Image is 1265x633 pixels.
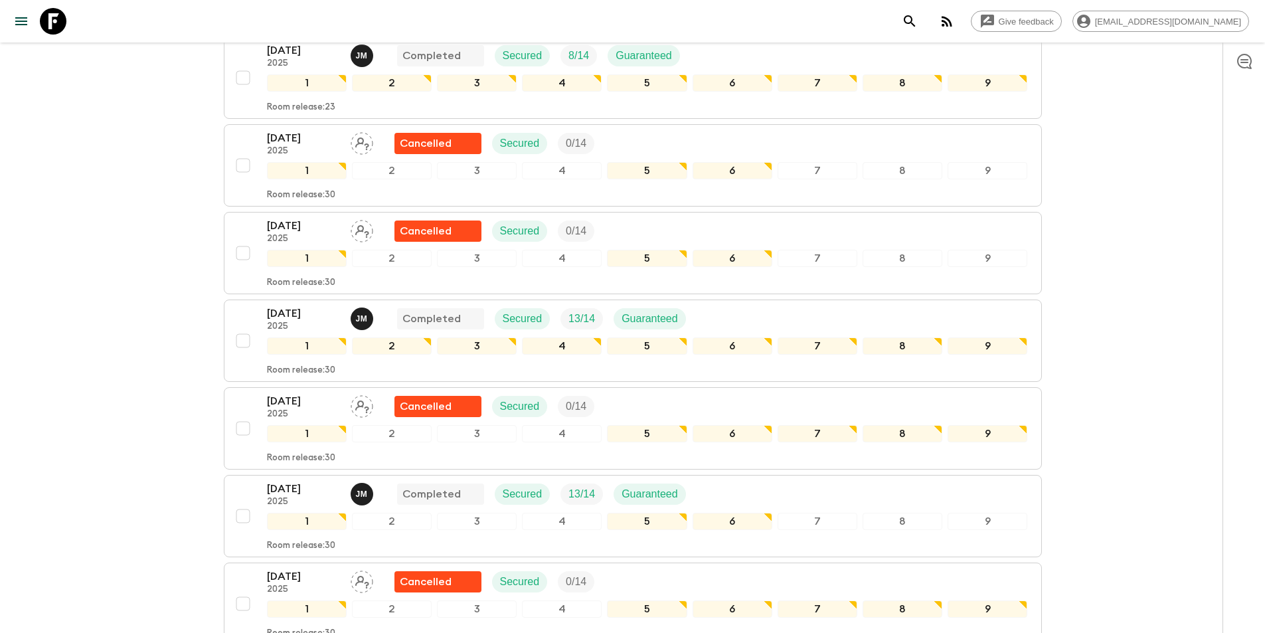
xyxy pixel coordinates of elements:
[566,223,586,239] p: 0 / 14
[558,221,594,242] div: Trip Fill
[616,48,672,64] p: Guaranteed
[778,162,857,179] div: 7
[267,190,335,201] p: Room release: 30
[267,481,340,497] p: [DATE]
[693,600,772,618] div: 6
[267,393,340,409] p: [DATE]
[495,45,550,66] div: Secured
[351,136,373,147] span: Assign pack leader
[394,221,481,242] div: Flash Pack cancellation
[1072,11,1249,32] div: [EMAIL_ADDRESS][DOMAIN_NAME]
[607,513,687,530] div: 5
[224,475,1042,557] button: [DATE]2025Janko MilovanovićCompletedSecuredTrip FillGuaranteed123456789Room release:30
[500,574,540,590] p: Secured
[503,311,543,327] p: Secured
[394,133,481,154] div: Flash Pack cancellation
[778,337,857,355] div: 7
[495,484,550,505] div: Secured
[568,48,589,64] p: 8 / 14
[693,250,772,267] div: 6
[778,513,857,530] div: 7
[693,337,772,355] div: 6
[863,74,942,92] div: 8
[267,234,340,244] p: 2025
[896,8,923,35] button: search adventures
[948,600,1027,618] div: 9
[352,337,432,355] div: 2
[566,399,586,414] p: 0 / 14
[267,497,340,507] p: 2025
[863,425,942,442] div: 8
[267,306,340,321] p: [DATE]
[402,311,461,327] p: Completed
[400,223,452,239] p: Cancelled
[948,162,1027,179] div: 9
[400,574,452,590] p: Cancelled
[1088,17,1248,27] span: [EMAIL_ADDRESS][DOMAIN_NAME]
[267,43,340,58] p: [DATE]
[863,250,942,267] div: 8
[522,162,602,179] div: 4
[437,600,517,618] div: 3
[778,600,857,618] div: 7
[267,409,340,420] p: 2025
[402,48,461,64] p: Completed
[267,425,347,442] div: 1
[267,453,335,464] p: Room release: 30
[224,212,1042,294] button: [DATE]2025Assign pack leaderFlash Pack cancellationSecuredTrip Fill123456789Room release:30
[224,387,1042,470] button: [DATE]2025Assign pack leaderFlash Pack cancellationSecuredTrip Fill123456789Room release:30
[351,48,376,59] span: Janko Milovanović
[948,513,1027,530] div: 9
[568,311,595,327] p: 13 / 14
[492,396,548,417] div: Secured
[351,487,376,497] span: Janko Milovanović
[400,399,452,414] p: Cancelled
[778,250,857,267] div: 7
[267,250,347,267] div: 1
[492,221,548,242] div: Secured
[522,600,602,618] div: 4
[495,308,550,329] div: Secured
[778,74,857,92] div: 7
[437,513,517,530] div: 3
[267,600,347,618] div: 1
[503,48,543,64] p: Secured
[267,365,335,376] p: Room release: 30
[622,311,678,327] p: Guaranteed
[492,571,548,592] div: Secured
[267,569,340,585] p: [DATE]
[500,136,540,151] p: Secured
[352,600,432,618] div: 2
[267,74,347,92] div: 1
[607,74,687,92] div: 5
[267,130,340,146] p: [DATE]
[437,425,517,442] div: 3
[492,133,548,154] div: Secured
[224,37,1042,119] button: [DATE]2025Janko MilovanovićCompletedSecuredTrip FillGuaranteed123456789Room release:23
[267,321,340,332] p: 2025
[351,399,373,410] span: Assign pack leader
[352,425,432,442] div: 2
[267,337,347,355] div: 1
[778,425,857,442] div: 7
[267,585,340,595] p: 2025
[522,250,602,267] div: 4
[948,74,1027,92] div: 9
[558,571,594,592] div: Trip Fill
[267,218,340,234] p: [DATE]
[437,337,517,355] div: 3
[500,223,540,239] p: Secured
[351,312,376,322] span: Janko Milovanović
[267,146,340,157] p: 2025
[267,278,335,288] p: Room release: 30
[971,11,1062,32] a: Give feedback
[8,8,35,35] button: menu
[400,136,452,151] p: Cancelled
[352,162,432,179] div: 2
[622,486,678,502] p: Guaranteed
[522,74,602,92] div: 4
[693,162,772,179] div: 6
[863,162,942,179] div: 8
[224,124,1042,207] button: [DATE]2025Assign pack leaderFlash Pack cancellationSecuredTrip Fill123456789Room release:30
[693,425,772,442] div: 6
